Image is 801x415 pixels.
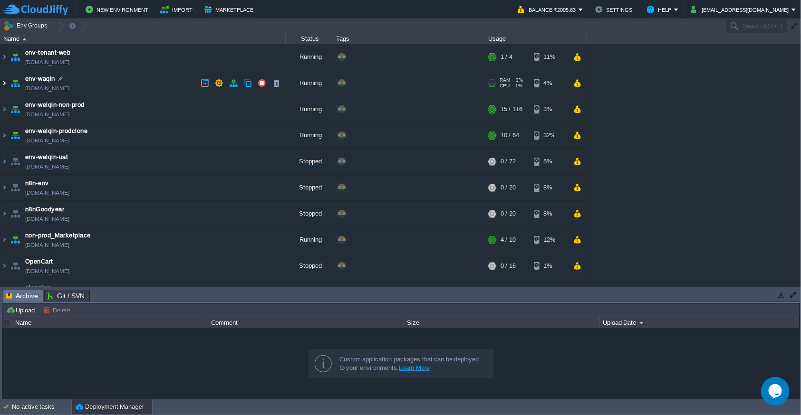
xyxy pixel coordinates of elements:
[514,77,523,83] span: 3%
[0,149,8,174] img: AMDAwAAAACH5BAEAAAAALAAAAAABAAEAAAICRAEAOw==
[9,123,22,148] img: AMDAwAAAACH5BAEAAAAALAAAAAABAAEAAAICRAEAOw==
[25,136,69,145] span: [DOMAIN_NAME]
[501,201,516,226] div: 0 / 20
[501,149,516,174] div: 0 / 72
[534,227,565,253] div: 12%
[0,123,8,148] img: AMDAwAAAACH5BAEAAAAALAAAAAABAAEAAAICRAEAOw==
[691,4,791,15] button: [EMAIL_ADDRESS][DOMAIN_NAME]
[9,227,22,253] img: AMDAwAAAACH5BAEAAAAALAAAAAABAAEAAAICRAEAOw==
[25,84,69,93] a: [DOMAIN_NAME]
[25,162,69,171] a: [DOMAIN_NAME]
[500,83,510,89] span: CPU
[513,83,523,89] span: 1%
[9,201,22,226] img: AMDAwAAAACH5BAEAAAAALAAAAAABAAEAAAICRAEAOw==
[286,70,333,96] div: Running
[501,253,516,279] div: 0 / 16
[25,126,87,136] a: env-welqin-prodclone
[534,149,565,174] div: 5%
[534,175,565,200] div: 8%
[761,377,791,406] iframe: chat widget
[286,227,333,253] div: Running
[9,175,22,200] img: AMDAwAAAACH5BAEAAAAALAAAAAABAAEAAAICRAEAOw==
[25,57,69,67] a: [DOMAIN_NAME]
[25,257,53,266] a: OpenCart
[405,317,599,328] div: Size
[534,44,565,70] div: 11%
[9,44,22,70] img: AMDAwAAAACH5BAEAAAAALAAAAAABAAEAAAICRAEAOw==
[25,205,64,214] a: n8nGoodyear
[286,123,333,148] div: Running
[0,253,8,279] img: AMDAwAAAACH5BAEAAAAALAAAAAABAAEAAAICRAEAOw==
[286,33,333,44] div: Status
[25,283,50,292] span: stagging
[25,214,69,224] a: [DOMAIN_NAME]
[501,123,519,148] div: 10 / 64
[9,149,22,174] img: AMDAwAAAACH5BAEAAAAALAAAAAABAAEAAAICRAEAOw==
[13,317,208,328] div: Name
[286,253,333,279] div: Stopped
[76,402,144,412] button: Deployment Manager
[534,96,565,122] div: 3%
[0,70,8,96] img: AMDAwAAAACH5BAEAAAAALAAAAAABAAEAAAICRAEAOw==
[518,4,579,15] button: Balance ₹2005.83
[22,38,27,40] img: AMDAwAAAACH5BAEAAAAALAAAAAABAAEAAAICRAEAOw==
[534,123,565,148] div: 32%
[209,317,404,328] div: Comment
[6,290,38,302] span: Archive
[25,231,91,240] span: non-prod_Marketplace
[25,179,49,188] a: n8n-env
[534,253,565,279] div: 1%
[500,77,510,83] span: RAM
[286,149,333,174] div: Stopped
[0,201,8,226] img: AMDAwAAAACH5BAEAAAAALAAAAAABAAEAAAICRAEAOw==
[501,96,522,122] div: 15 / 116
[534,201,565,226] div: 8%
[286,201,333,226] div: Stopped
[86,4,151,15] button: New Environment
[501,44,512,70] div: 1 / 4
[3,4,68,16] img: CloudJiffy
[486,33,586,44] div: Usage
[25,48,70,57] a: env-tenant-web
[534,70,565,96] div: 4%
[25,152,68,162] a: env-welqin-uat
[0,279,8,305] img: AMDAwAAAACH5BAEAAAAALAAAAAABAAEAAAICRAEAOw==
[25,100,85,110] a: env-welqin-non-prod
[12,399,71,415] div: No active tasks
[25,74,55,84] a: env-waqin
[600,317,795,328] div: Upload Date
[501,279,516,305] div: 9 / 76
[647,4,674,15] button: Help
[6,306,38,314] button: Upload
[1,33,285,44] div: Name
[0,227,8,253] img: AMDAwAAAACH5BAEAAAAALAAAAAABAAEAAAICRAEAOw==
[286,44,333,70] div: Running
[0,175,8,200] img: AMDAwAAAACH5BAEAAAAALAAAAAABAAEAAAICRAEAOw==
[25,266,69,276] a: [DOMAIN_NAME]
[286,279,333,305] div: Running
[9,70,22,96] img: AMDAwAAAACH5BAEAAAAALAAAAAABAAEAAAICRAEAOw==
[0,96,8,122] img: AMDAwAAAACH5BAEAAAAALAAAAAABAAEAAAICRAEAOw==
[334,33,485,44] div: Tags
[25,240,69,250] a: [DOMAIN_NAME]
[9,96,22,122] img: AMDAwAAAACH5BAEAAAAALAAAAAABAAEAAAICRAEAOw==
[43,306,73,314] button: Delete
[399,364,430,371] a: Learn More
[0,44,8,70] img: AMDAwAAAACH5BAEAAAAALAAAAAABAAEAAAICRAEAOw==
[25,110,69,119] a: [DOMAIN_NAME]
[595,4,635,15] button: Settings
[9,279,22,305] img: AMDAwAAAACH5BAEAAAAALAAAAAABAAEAAAICRAEAOw==
[339,355,486,372] div: Custom application packages that can be deployed to your environments.
[501,227,516,253] div: 4 / 10
[501,175,516,200] div: 0 / 20
[204,4,256,15] button: Marketplace
[48,290,85,302] span: Git / SVN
